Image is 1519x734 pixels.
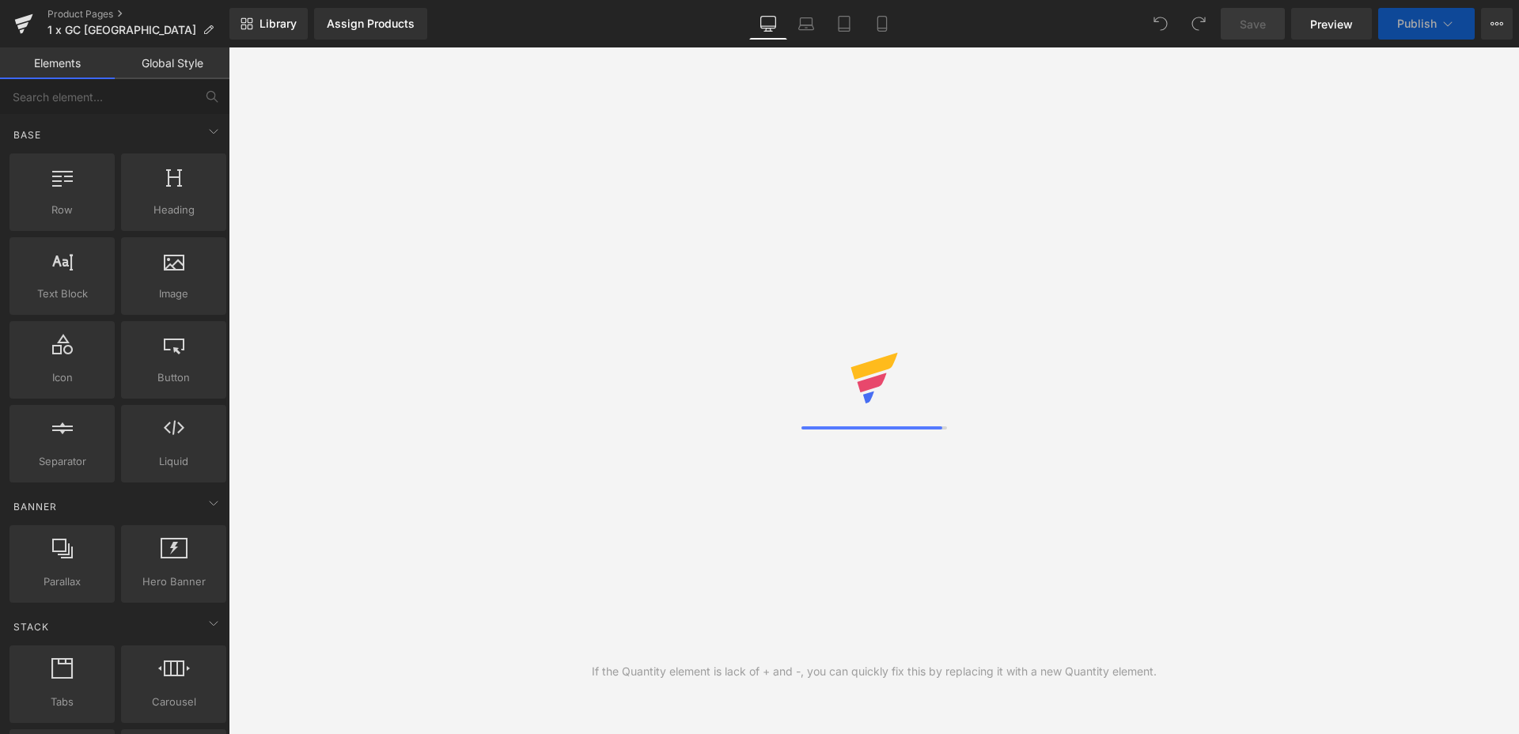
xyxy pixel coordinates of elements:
a: New Library [229,8,308,40]
span: Publish [1397,17,1437,30]
span: Text Block [14,286,110,302]
span: Library [259,17,297,31]
span: Carousel [126,694,222,710]
a: Preview [1291,8,1372,40]
a: Mobile [863,8,901,40]
button: Publish [1378,8,1475,40]
a: Desktop [749,8,787,40]
span: Save [1240,16,1266,32]
a: Product Pages [47,8,229,21]
span: Parallax [14,573,110,590]
a: Tablet [825,8,863,40]
a: Laptop [787,8,825,40]
button: More [1481,8,1513,40]
span: Liquid [126,453,222,470]
div: Assign Products [327,17,415,30]
span: 1 x GC [GEOGRAPHIC_DATA] [47,24,196,36]
a: Global Style [115,47,229,79]
div: If the Quantity element is lack of + and -, you can quickly fix this by replacing it with a new Q... [592,663,1157,680]
span: Button [126,369,222,386]
span: Base [12,127,43,142]
span: Banner [12,499,59,514]
button: Undo [1145,8,1176,40]
span: Separator [14,453,110,470]
span: Tabs [14,694,110,710]
span: Heading [126,202,222,218]
span: Preview [1310,16,1353,32]
span: Stack [12,619,51,634]
span: Row [14,202,110,218]
span: Icon [14,369,110,386]
button: Redo [1183,8,1214,40]
span: Hero Banner [126,573,222,590]
span: Image [126,286,222,302]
